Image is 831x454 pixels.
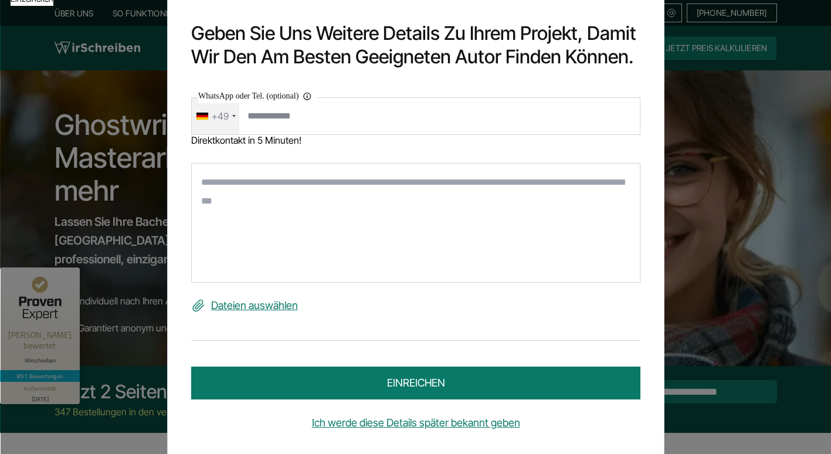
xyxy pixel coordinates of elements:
[191,22,640,69] h2: Geben Sie uns weitere Details zu Ihrem Projekt, damit wir den am besten geeigneten Autor finden k...
[192,98,239,134] div: Telephone country code
[212,107,229,126] div: +49
[191,367,640,399] button: einreichen
[191,414,640,432] a: Ich werde diese Details später bekannt geben
[191,296,640,315] label: Dateien auswählen
[191,135,640,145] div: Direktkontakt in 5 Minuten!
[198,89,317,103] label: WhatsApp oder Tel. (optional)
